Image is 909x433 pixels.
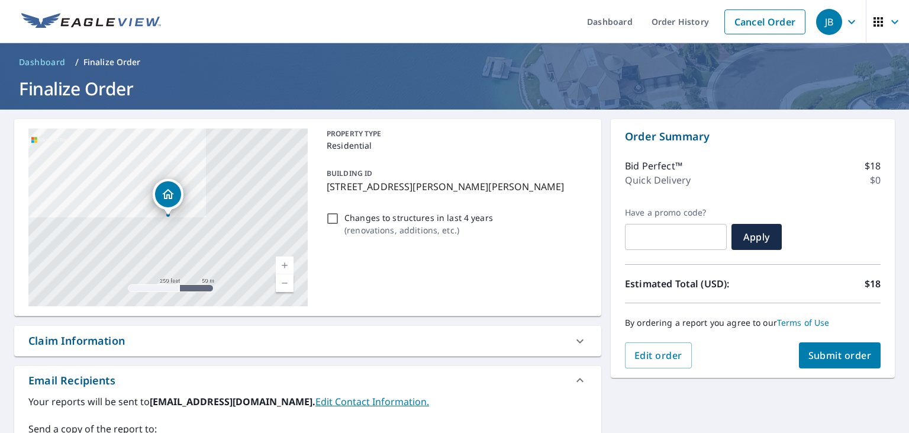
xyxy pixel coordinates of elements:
[14,53,895,72] nav: breadcrumb
[21,13,161,31] img: EV Logo
[28,333,125,349] div: Claim Information
[327,129,582,139] p: PROPERTY TYPE
[83,56,141,68] p: Finalize Order
[865,277,881,291] p: $18
[344,211,493,224] p: Changes to structures in last 4 years
[625,277,753,291] p: Estimated Total (USD):
[14,326,601,356] div: Claim Information
[327,139,582,152] p: Residential
[777,317,830,328] a: Terms of Use
[816,9,842,35] div: JB
[150,395,315,408] b: [EMAIL_ADDRESS][DOMAIN_NAME].
[625,342,692,368] button: Edit order
[808,349,872,362] span: Submit order
[724,9,805,34] a: Cancel Order
[153,179,183,216] div: Dropped pin, building 1, Residential property, 4581 Kelsey Ave Adrian, MI 49221
[634,349,682,362] span: Edit order
[625,207,727,218] label: Have a promo code?
[865,159,881,173] p: $18
[731,224,782,250] button: Apply
[14,53,70,72] a: Dashboard
[75,55,79,69] li: /
[327,168,372,178] p: BUILDING ID
[625,173,691,187] p: Quick Delivery
[625,159,682,173] p: Bid Perfect™
[28,394,587,409] label: Your reports will be sent to
[870,173,881,187] p: $0
[14,366,601,394] div: Email Recipients
[28,373,115,389] div: Email Recipients
[741,230,772,243] span: Apply
[625,317,881,328] p: By ordering a report you agree to our
[19,56,66,68] span: Dashboard
[799,342,881,368] button: Submit order
[14,76,895,101] h1: Finalize Order
[344,224,493,236] p: ( renovations, additions, etc. )
[315,395,429,408] a: EditContactInfo
[276,274,294,292] a: Current Level 17, Zoom Out
[276,256,294,274] a: Current Level 17, Zoom In
[625,129,881,145] p: Order Summary
[327,179,582,194] p: [STREET_ADDRESS][PERSON_NAME][PERSON_NAME]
